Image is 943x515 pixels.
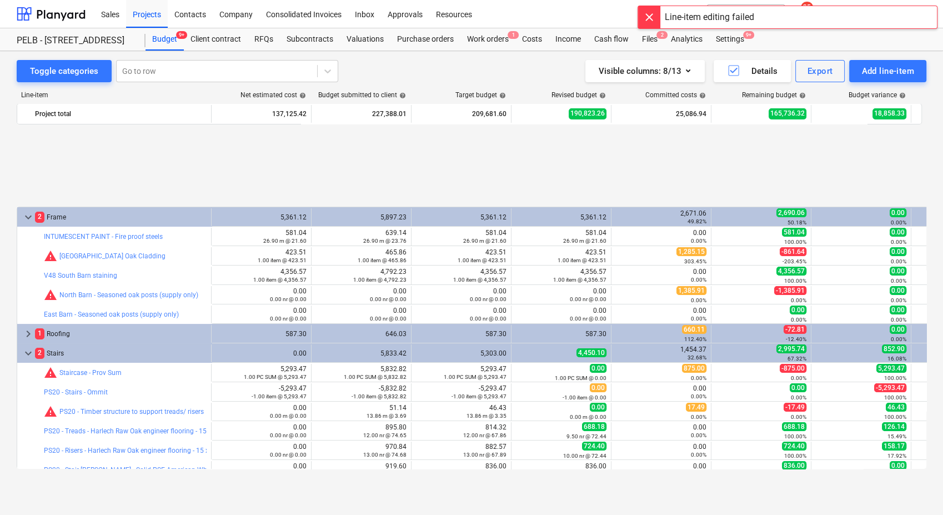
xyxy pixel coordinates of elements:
div: 0.00 [270,287,307,303]
span: 0.00 [890,306,906,314]
span: 4,450.10 [576,348,606,357]
span: 1,385.91 [676,286,706,295]
span: help [397,92,406,99]
a: PS20 - Risers - Harlech Raw Oak engineer flooring - 15 x 190 x 190mm [44,447,253,454]
span: 17.49 [686,403,706,412]
div: 0.00 [370,307,407,322]
a: [GEOGRAPHIC_DATA] Oak Cladding [59,252,165,260]
div: Target budget [455,91,506,99]
small: 1.00 item @ 423.51 [458,257,506,263]
small: 16.08% [887,356,906,362]
div: 814.32 [463,423,506,439]
small: 100.00% [784,453,806,459]
a: Staircase - Prov Sum [59,369,122,377]
span: 724.40 [782,442,806,451]
div: 882.57 [463,443,506,458]
small: -1.00 item @ 5,293.47 [252,393,307,399]
small: 0.00 nr @ 0.00 [570,296,606,302]
small: 0.00% [891,239,906,245]
span: 1,285.15 [676,247,706,256]
span: help [897,92,906,99]
span: keyboard_arrow_right [22,327,35,341]
a: PS20 - Stair [PERSON_NAME] - Solid PSE American White Oak - 25.4mm (20mm finish) x 300mm x 3000mm. [44,466,369,474]
div: 5,303.00 [416,349,506,357]
small: 17.92% [887,453,906,459]
div: 5,293.47 [444,365,506,381]
small: 0.00% [891,297,906,303]
small: 15.49% [887,433,906,439]
span: 875.00 [682,364,706,373]
div: 0.00 [270,423,307,439]
div: 836.00 [563,462,606,478]
span: 9+ [743,31,754,39]
small: 100.00% [884,394,906,401]
a: Client contract [184,28,248,51]
small: 0.00% [791,297,806,303]
span: Committed costs exceed revised budget [44,366,57,379]
small: 1.00 item @ 4,356.57 [253,277,307,283]
span: 0.00 [890,267,906,276]
a: Analytics [664,28,709,51]
div: 227,388.01 [316,105,407,123]
span: 0.00 [890,325,906,334]
div: Revised budget [551,91,606,99]
span: keyboard_arrow_down [22,211,35,224]
small: 1.00 item @ 423.51 [558,257,606,263]
div: Committed costs [645,91,706,99]
small: 0.00% [891,219,906,226]
span: 0.00 [890,286,906,295]
a: PS20 - Stairs - Ommit [44,388,108,396]
small: 303.45% [684,258,706,264]
div: 423.51 [458,248,506,264]
div: 5,833.42 [316,349,407,357]
div: 587.30 [416,330,506,338]
span: help [597,92,606,99]
small: 0.00 nr @ 0.00 [270,452,307,458]
span: help [797,92,806,99]
small: 100.00% [784,433,806,439]
span: 688.18 [582,422,606,431]
a: Cash flow [588,28,635,51]
div: 587.30 [216,330,307,338]
div: 970.84 [363,443,407,458]
small: 13.86 m @ 3.69 [367,413,407,419]
div: -5,293.47 [252,384,307,400]
small: -203.45% [783,258,806,264]
div: Line-item [17,91,211,99]
small: 1.00 PC SUM @ 5,832.82 [344,374,407,380]
span: 1 [508,31,519,39]
span: Committed costs exceed revised budget [44,288,57,302]
small: 0.00% [691,432,706,438]
small: 0.00 nr @ 0.00 [270,296,307,302]
small: 1.00 item @ 4,356.57 [553,277,606,283]
div: 5,832.82 [344,365,407,381]
div: 0.00 [270,404,307,419]
small: 0.00% [691,375,706,381]
span: 2,690.06 [776,208,806,217]
div: 209,681.60 [416,105,506,123]
span: 581.04 [782,228,806,237]
a: East Barn - Seasoned oak posts (supply only) [44,311,179,318]
div: 5,897.23 [316,213,407,221]
span: help [697,92,706,99]
span: -1,385.91 [774,286,806,295]
small: 0.00% [691,452,706,458]
small: 1.00 item @ 423.51 [258,257,307,263]
small: 1.00 PC SUM @ 0.00 [555,375,606,381]
small: 10.00 nr @ 72.44 [563,453,606,459]
span: 190,823.26 [569,108,606,119]
div: Valuations [340,28,390,51]
small: 0.00% [791,414,806,420]
div: 646.03 [316,330,407,338]
small: 1.00 PC SUM @ 5,293.47 [244,374,307,380]
div: Net estimated cost [240,91,306,99]
div: -5,832.82 [352,384,407,400]
span: 724.40 [582,442,606,451]
small: 100.00% [784,278,806,284]
div: 4,792.23 [353,268,407,283]
span: 5,293.47 [876,364,906,373]
span: 2 [656,31,668,39]
div: 0.00 [616,384,706,400]
span: help [297,92,306,99]
small: 50.18% [787,219,806,226]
